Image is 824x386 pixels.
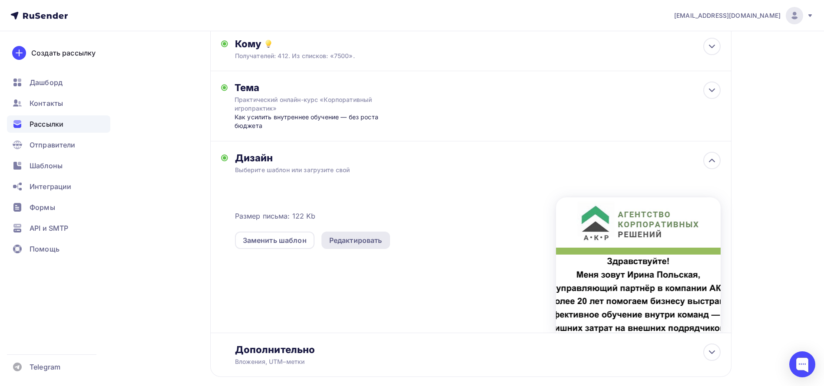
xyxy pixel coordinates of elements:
[235,52,672,60] div: Получателей: 412. Из списков: «7500».
[243,235,307,245] div: Заменить шаблон
[30,181,71,192] span: Интеграции
[235,95,389,113] div: Практический онлайн-курс «Корпоративный игропрактик»
[30,140,76,150] span: Отправители
[30,160,63,171] span: Шаблоны
[235,357,672,366] div: Вложения, UTM–метки
[7,95,110,112] a: Контакты
[30,98,63,108] span: Контакты
[30,223,68,233] span: API и SMTP
[235,113,406,131] div: Как усилить внутреннее обучение — без роста бюджета
[31,48,96,58] div: Создать рассылку
[30,202,55,213] span: Формы
[30,244,60,254] span: Помощь
[235,152,721,164] div: Дизайн
[235,166,672,174] div: Выберите шаблон или загрузите свой
[329,235,382,245] div: Редактировать
[235,82,406,94] div: Тема
[235,38,721,50] div: Кому
[235,211,316,221] span: Размер письма: 122 Kb
[30,362,60,372] span: Telegram
[7,199,110,216] a: Формы
[30,77,63,88] span: Дашборд
[7,115,110,133] a: Рассылки
[30,119,63,129] span: Рассылки
[7,74,110,91] a: Дашборд
[7,157,110,174] a: Шаблоны
[7,136,110,154] a: Отправители
[235,343,721,356] div: Дополнительно
[674,11,781,20] span: [EMAIL_ADDRESS][DOMAIN_NAME]
[674,7,814,24] a: [EMAIL_ADDRESS][DOMAIN_NAME]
